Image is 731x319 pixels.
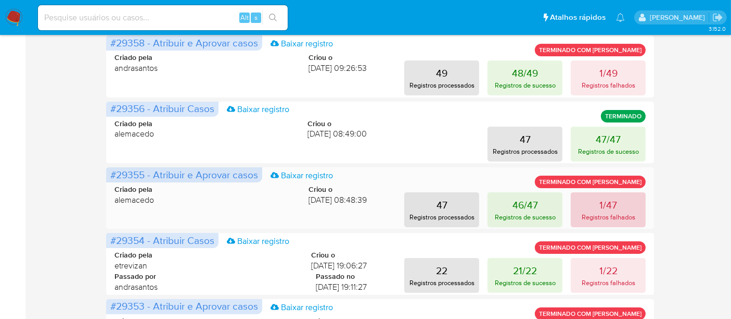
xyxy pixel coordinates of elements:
span: 3.152.0 [709,24,726,33]
input: Pesquise usuários ou casos... [38,11,288,24]
a: Sair [712,12,723,23]
button: search-icon [262,10,284,25]
span: Alt [240,13,249,22]
span: s [254,13,258,22]
span: Atalhos rápidos [550,12,606,23]
p: alexandra.macedo@mercadolivre.com [650,13,709,22]
a: Notificações [616,13,625,22]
